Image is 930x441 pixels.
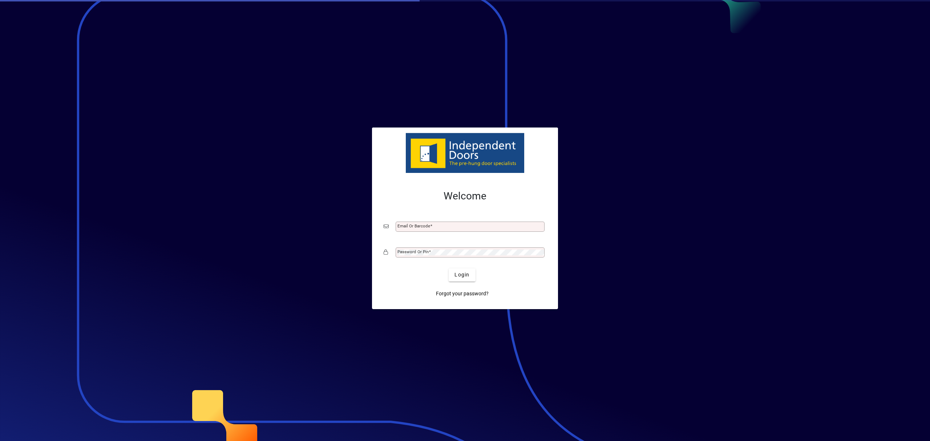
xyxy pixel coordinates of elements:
[436,290,489,298] span: Forgot your password?
[397,249,429,254] mat-label: Password or Pin
[397,223,430,228] mat-label: Email or Barcode
[433,287,492,300] a: Forgot your password?
[449,268,475,282] button: Login
[384,190,546,202] h2: Welcome
[454,271,469,279] span: Login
